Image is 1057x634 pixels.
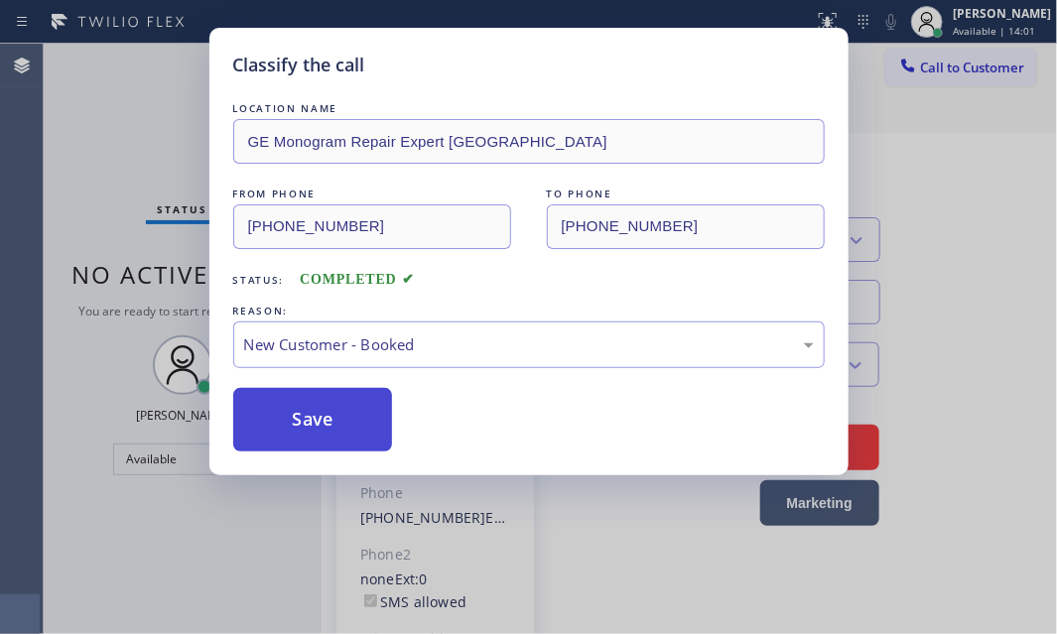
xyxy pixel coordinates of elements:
input: To phone [547,204,825,249]
input: From phone [233,204,511,249]
div: TO PHONE [547,184,825,204]
div: New Customer - Booked [244,333,814,356]
div: FROM PHONE [233,184,511,204]
div: LOCATION NAME [233,98,825,119]
div: REASON: [233,301,825,321]
span: Status: [233,273,285,287]
h5: Classify the call [233,52,365,78]
span: COMPLETED [300,272,415,287]
button: Save [233,388,393,451]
